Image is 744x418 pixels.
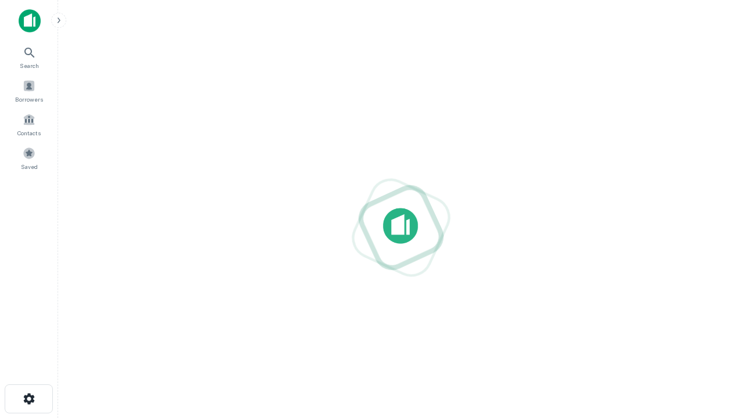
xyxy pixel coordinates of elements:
img: capitalize-icon.png [19,9,41,33]
span: Saved [21,162,38,171]
span: Contacts [17,128,41,138]
a: Search [3,41,55,73]
iframe: Chat Widget [686,288,744,344]
span: Search [20,61,39,70]
span: Borrowers [15,95,43,104]
a: Saved [3,142,55,174]
a: Contacts [3,109,55,140]
a: Borrowers [3,75,55,106]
